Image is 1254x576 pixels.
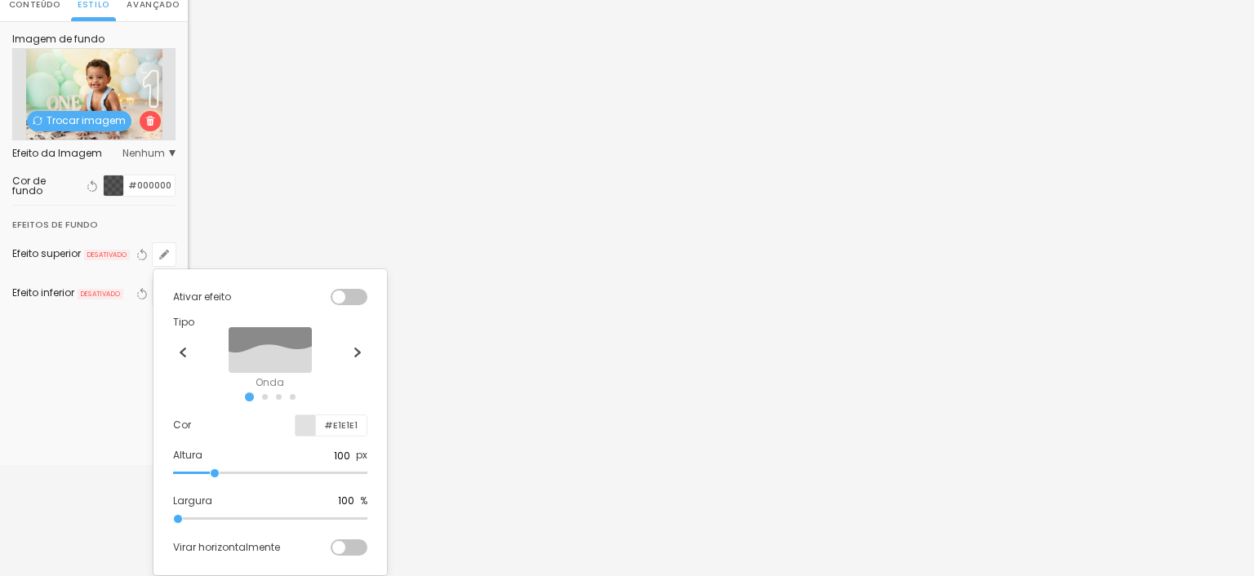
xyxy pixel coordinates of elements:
[173,450,202,460] span: Altura
[360,496,367,506] span: %
[173,420,191,430] span: Cor
[178,348,188,357] img: Icone
[356,450,367,460] span: px
[256,378,284,388] span: Onda
[173,496,212,506] span: Largura
[173,543,280,552] span: Virar horizontalmente
[173,317,367,327] span: Tipo
[173,292,231,302] span: Ativar efeito
[353,348,362,357] img: Icone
